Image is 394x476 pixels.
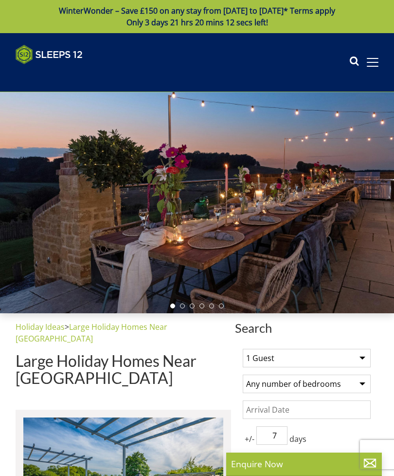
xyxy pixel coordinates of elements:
label: Arrival Day Of Week [243,452,371,464]
a: Large Holiday Homes Near [GEOGRAPHIC_DATA] [16,322,167,344]
h1: Large Holiday Homes Near [GEOGRAPHIC_DATA] [16,352,231,386]
iframe: Customer reviews powered by Trustpilot [11,70,113,78]
span: +/- [243,433,256,445]
p: Enquire Now [231,457,377,470]
span: > [65,322,69,332]
span: days [287,433,308,445]
a: Holiday Ideas [16,322,65,332]
span: Search [235,321,378,335]
span: Only 3 days 21 hrs 20 mins 12 secs left! [126,17,268,28]
img: Sleeps 12 [16,45,83,64]
input: Arrival Date [243,400,371,419]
